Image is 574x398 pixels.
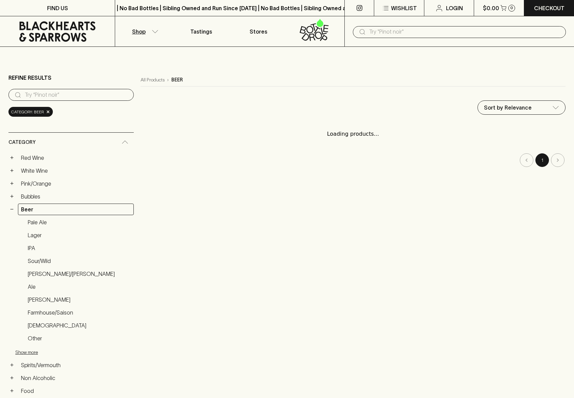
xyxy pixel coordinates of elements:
a: [PERSON_NAME]/[PERSON_NAME] [25,268,134,280]
a: IPA [25,242,134,254]
a: Non Alcoholic [18,372,134,384]
div: Loading products... [141,123,566,145]
span: Category: beer [11,109,44,115]
button: + [8,193,15,200]
input: Try “Pinot noir” [25,90,128,100]
p: › [167,76,169,83]
a: [PERSON_NAME] [25,294,134,305]
a: [DEMOGRAPHIC_DATA] [25,320,134,331]
button: page 1 [535,153,549,167]
button: + [8,375,15,381]
button: + [8,362,15,368]
a: Red Wine [18,152,134,164]
p: FIND US [47,4,68,12]
span: Category [8,138,36,147]
p: Sort by Relevance [484,103,532,112]
p: Login [446,4,463,12]
button: − [8,206,15,213]
p: 0 [510,6,513,10]
p: Refine Results [8,74,51,82]
button: + [8,154,15,161]
a: Tastings [172,16,230,46]
div: Sort by Relevance [478,101,565,114]
a: Lager [25,229,134,241]
a: Food [18,385,134,397]
p: Shop [132,27,146,36]
p: Tastings [190,27,212,36]
a: Stores [230,16,287,46]
a: Pink/Orange [18,178,134,189]
p: Stores [250,27,267,36]
a: Spirits/Vermouth [18,359,134,371]
button: + [8,180,15,187]
button: + [8,387,15,394]
button: + [8,167,15,174]
a: Farmhouse/Saison [25,307,134,318]
a: Pale Ale [25,216,134,228]
a: White Wine [18,165,134,176]
button: Show more [15,345,104,359]
a: Ale [25,281,134,292]
a: Beer [18,204,134,215]
nav: pagination navigation [141,153,566,167]
p: Checkout [534,4,565,12]
input: Try "Pinot noir" [369,26,560,37]
p: beer [171,76,183,83]
p: $0.00 [483,4,499,12]
p: Wishlist [391,4,417,12]
button: Shop [115,16,172,46]
a: Other [25,333,134,344]
span: × [46,108,50,115]
a: All Products [141,76,165,83]
a: Sour/Wild [25,255,134,267]
a: Bubbles [18,191,134,202]
div: Category [8,133,134,152]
